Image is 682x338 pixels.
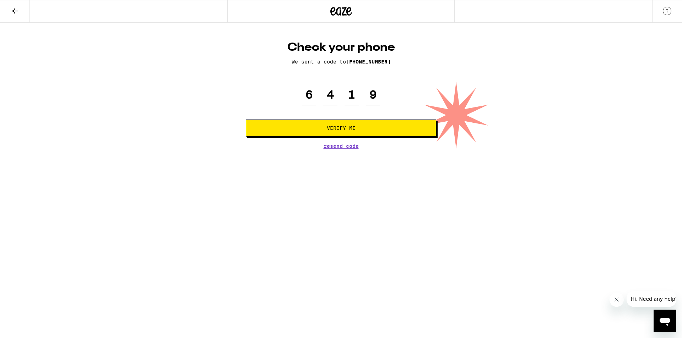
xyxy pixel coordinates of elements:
[324,144,359,149] button: Resend Code
[327,126,356,131] span: Verify Me
[246,59,436,65] p: We sent a code to
[654,310,676,332] iframe: Button to launch messaging window
[627,291,676,307] iframe: Message from company
[4,5,51,11] span: Hi. Need any help?
[246,120,436,137] button: Verify Me
[246,40,436,55] h1: Check your phone
[610,293,624,307] iframe: Close message
[346,59,391,65] span: [PHONE_NUMBER]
